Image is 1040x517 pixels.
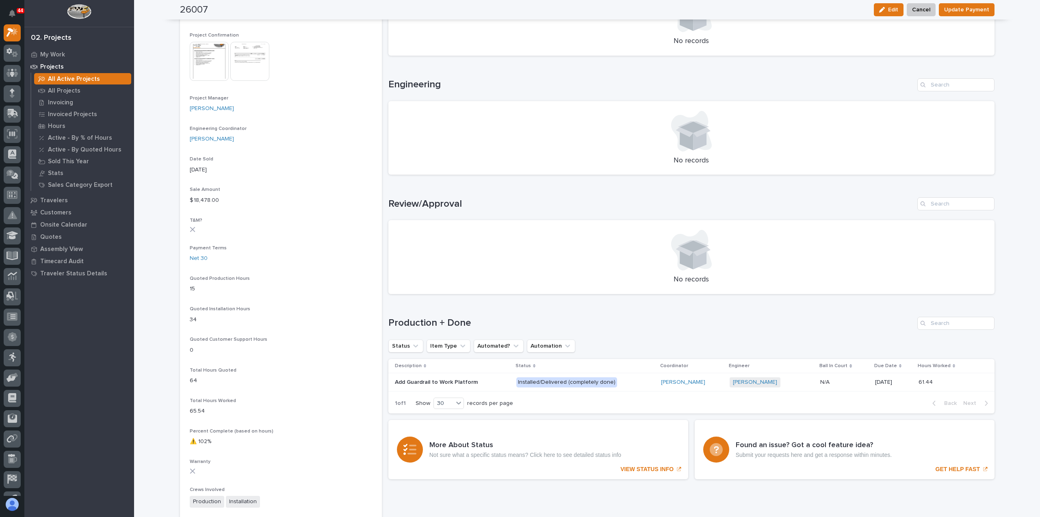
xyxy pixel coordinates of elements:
a: [PERSON_NAME] [190,104,234,113]
p: N/A [820,377,831,386]
a: Hours [31,120,134,132]
p: Not sure what a specific status means? Click here to see detailed status info [429,452,621,459]
span: Installation [226,496,260,508]
span: Back [939,400,957,407]
a: Projects [24,61,134,73]
p: 64 [190,376,372,385]
p: 34 [190,316,372,324]
span: Engineering Coordinator [190,126,247,131]
p: Description [395,361,422,370]
button: users-avatar [4,496,21,513]
span: T&M? [190,218,202,223]
span: Quoted Installation Hours [190,307,250,311]
p: No records [398,275,985,284]
p: 65.54 [190,407,372,415]
p: Invoiced Projects [48,111,97,118]
p: Submit your requests here and get a response within minutes. [736,452,892,459]
button: Next [960,400,994,407]
a: VIEW STATUS INFO [388,420,688,479]
button: Back [926,400,960,407]
tr: Add Guardrail to Work PlatformAdd Guardrail to Work Platform Installed/Delivered (completely done... [388,373,994,392]
button: Automation [527,340,575,353]
div: 30 [434,399,453,408]
h3: More About Status [429,441,621,450]
h3: Found an issue? Got a cool feature idea? [736,441,892,450]
a: Sold This Year [31,156,134,167]
p: Engineer [729,361,750,370]
p: Assembly View [40,246,83,253]
p: [DATE] [190,166,372,174]
p: 61.44 [919,377,934,386]
img: Workspace Logo [67,4,91,19]
p: 1 of 1 [388,394,412,413]
input: Search [917,78,994,91]
p: 44 [18,8,23,13]
input: Search [917,317,994,330]
button: Cancel [907,3,936,16]
p: Invoicing [48,99,73,106]
span: Sale Amount [190,187,220,192]
button: Update Payment [939,3,994,16]
a: Stats [31,167,134,179]
p: Travelers [40,197,68,204]
input: Search [917,197,994,210]
p: Active - By Quoted Hours [48,146,121,154]
a: Invoicing [31,97,134,108]
span: Next [963,400,981,407]
a: [PERSON_NAME] [190,135,234,143]
a: Active - By % of Hours [31,132,134,143]
p: records per page [467,400,513,407]
div: 02. Projects [31,34,71,43]
p: Coordinator [660,361,688,370]
p: Active - By % of Hours [48,134,112,142]
button: Notifications [4,5,21,22]
span: Edit [888,6,898,13]
a: Travelers [24,194,134,206]
a: Quotes [24,231,134,243]
p: 0 [190,346,372,355]
p: Ball In Court [819,361,847,370]
span: Production [190,496,224,508]
span: Total Hours Quoted [190,368,236,373]
p: $ 18,478.00 [190,196,372,205]
a: My Work [24,48,134,61]
p: Customers [40,209,71,216]
span: Cancel [912,5,930,15]
h1: Engineering [388,79,914,91]
span: Crews Involved [190,487,225,492]
button: Edit [874,3,903,16]
h2: 26007 [180,4,208,16]
p: Hours [48,123,65,130]
p: All Active Projects [48,76,100,83]
p: Sold This Year [48,158,89,165]
div: Installed/Delivered (completely done) [516,377,617,387]
p: Status [516,361,531,370]
a: Onsite Calendar [24,218,134,231]
a: Traveler Status Details [24,267,134,279]
h1: Review/Approval [388,198,914,210]
p: Quotes [40,234,62,241]
span: Update Payment [944,5,989,15]
span: Project Manager [190,96,228,101]
span: Percent Complete (based on hours) [190,429,273,434]
p: Show [416,400,430,407]
p: No records [398,37,985,46]
p: Onsite Calendar [40,221,87,229]
span: Quoted Production Hours [190,276,250,281]
p: My Work [40,51,65,58]
a: Customers [24,206,134,218]
h1: Production + Done [388,317,914,329]
button: Status [388,340,423,353]
p: Hours Worked [918,361,951,370]
a: GET HELP FAST [695,420,994,479]
p: Stats [48,170,63,177]
p: Sales Category Export [48,182,113,189]
p: Timecard Audit [40,258,84,265]
a: All Active Projects [31,73,134,84]
p: Add Guardrail to Work Platform [395,377,479,386]
a: All Projects [31,85,134,96]
p: GET HELP FAST [936,466,980,473]
div: Notifications44 [10,10,21,23]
